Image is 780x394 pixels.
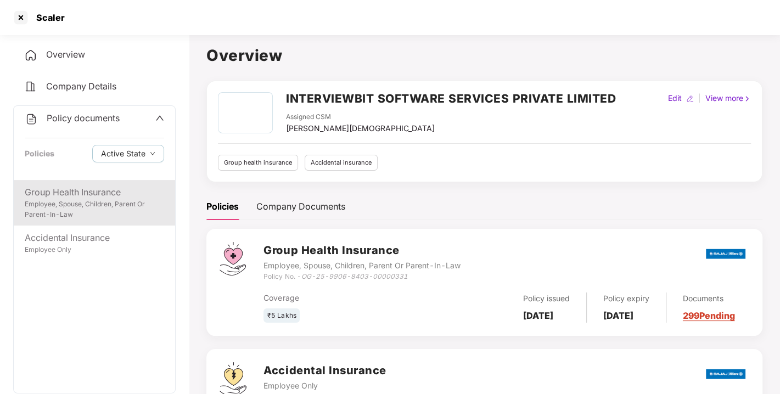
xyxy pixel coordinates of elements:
[30,12,65,23] div: Scaler
[206,200,239,213] div: Policies
[696,92,703,104] div: |
[706,241,745,266] img: bajaj.png
[523,292,570,305] div: Policy issued
[286,112,435,122] div: Assigned CSM
[263,242,460,259] h3: Group Health Insurance
[286,89,616,108] h2: INTERVIEWBIT SOFTWARE SERVICES PRIVATE LIMITED
[286,122,435,134] div: [PERSON_NAME][DEMOGRAPHIC_DATA]
[706,362,745,386] img: bajaj.png
[25,245,164,255] div: Employee Only
[743,95,751,103] img: rightIcon
[301,272,407,280] i: OG-25-9906-8403-00000331
[263,272,460,282] div: Policy No. -
[263,260,460,272] div: Employee, Spouse, Children, Parent Or Parent-In-Law
[25,185,164,199] div: Group Health Insurance
[683,292,735,305] div: Documents
[603,292,649,305] div: Policy expiry
[263,292,425,304] div: Coverage
[155,114,164,122] span: up
[92,145,164,162] button: Active Statedown
[683,310,735,321] a: 299 Pending
[46,81,116,92] span: Company Details
[25,231,164,245] div: Accidental Insurance
[218,155,298,171] div: Group health insurance
[150,151,155,157] span: down
[263,380,407,392] div: Employee Only
[25,199,164,220] div: Employee, Spouse, Children, Parent Or Parent-In-Law
[24,80,37,93] img: svg+xml;base64,PHN2ZyB4bWxucz0iaHR0cDovL3d3dy53My5vcmcvMjAwMC9zdmciIHdpZHRoPSIyNCIgaGVpZ2h0PSIyNC...
[703,92,753,104] div: View more
[25,148,54,160] div: Policies
[263,362,407,379] h3: Accidental Insurance
[263,308,300,323] div: ₹5 Lakhs
[686,95,694,103] img: editIcon
[523,310,553,321] b: [DATE]
[25,112,38,126] img: svg+xml;base64,PHN2ZyB4bWxucz0iaHR0cDovL3d3dy53My5vcmcvMjAwMC9zdmciIHdpZHRoPSIyNCIgaGVpZ2h0PSIyNC...
[101,148,145,160] span: Active State
[220,242,246,275] img: svg+xml;base64,PHN2ZyB4bWxucz0iaHR0cDovL3d3dy53My5vcmcvMjAwMC9zdmciIHdpZHRoPSI0Ny43MTQiIGhlaWdodD...
[47,112,120,123] span: Policy documents
[206,43,762,67] h1: Overview
[256,200,345,213] div: Company Documents
[603,310,633,321] b: [DATE]
[666,92,684,104] div: Edit
[305,155,378,171] div: Accidental insurance
[46,49,85,60] span: Overview
[24,49,37,62] img: svg+xml;base64,PHN2ZyB4bWxucz0iaHR0cDovL3d3dy53My5vcmcvMjAwMC9zdmciIHdpZHRoPSIyNCIgaGVpZ2h0PSIyNC...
